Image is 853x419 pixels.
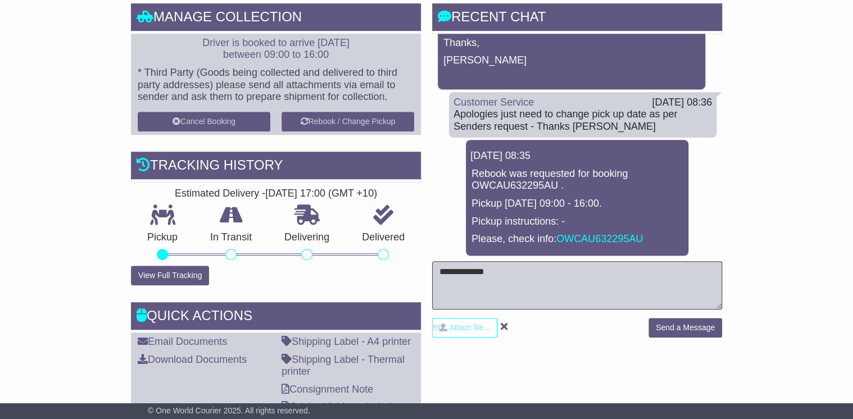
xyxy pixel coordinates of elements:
button: Rebook / Change Pickup [282,112,414,131]
div: [DATE] 08:35 [470,150,684,162]
p: Thanks, [443,37,700,49]
p: Driver is booked to arrive [DATE] between 09:00 to 16:00 [138,37,414,61]
p: In Transit [194,231,268,244]
div: Tracking history [131,152,421,182]
a: Consignment Note [282,384,373,395]
a: Shipping Label - Thermal printer [282,354,405,377]
button: View Full Tracking [131,266,209,285]
a: Original Address Label [282,401,391,412]
p: Pickup [DATE] 09:00 - 16:00. [471,198,683,210]
a: Download Documents [138,354,247,365]
p: Delivered [346,231,421,244]
div: [DATE] 08:36 [652,97,712,109]
div: Estimated Delivery - [131,188,421,200]
p: [PERSON_NAME] [443,54,700,67]
a: Customer Service [453,97,534,108]
p: Delivering [268,231,346,244]
div: [DATE] 17:00 (GMT +10) [265,188,377,200]
div: Apologies just need to change pick up date as per Senders request - Thanks [PERSON_NAME] [453,108,712,133]
p: Pickup [131,231,194,244]
span: © One World Courier 2025. All rights reserved. [148,406,310,415]
div: Manage collection [131,3,421,34]
a: Shipping Label - A4 printer [282,336,411,347]
button: Send a Message [648,318,722,338]
div: Quick Actions [131,302,421,333]
a: Email Documents [138,336,227,347]
p: Please, check info: [471,233,683,245]
p: * Third Party (Goods being collected and delivered to third party addresses) please send all atta... [138,67,414,103]
p: Rebook was requested for booking OWCAU632295AU . [471,168,683,192]
p: Pickup instructions: - [471,216,683,228]
div: RECENT CHAT [432,3,722,34]
button: Cancel Booking [138,112,270,131]
a: OWCAU632295AU [556,233,643,244]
